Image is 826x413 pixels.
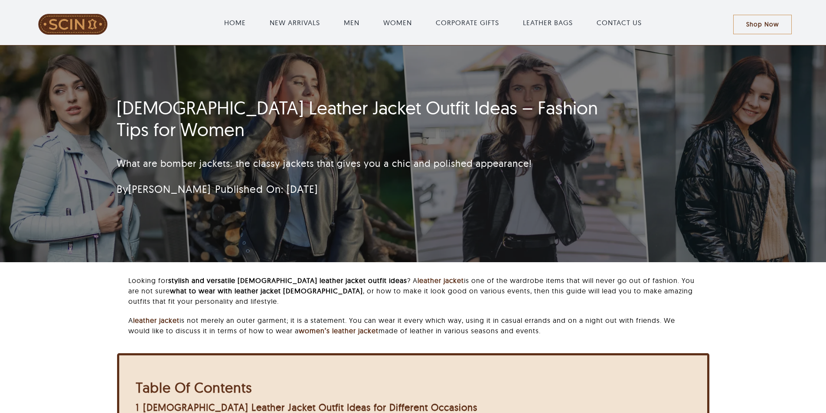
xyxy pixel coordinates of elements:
[133,9,733,36] nav: Main Menu
[170,286,363,295] strong: what to wear with leather jacket [DEMOGRAPHIC_DATA]
[270,17,320,28] a: NEW ARRIVALS
[597,17,642,28] a: CONTACT US
[733,15,792,34] a: Shop Now
[117,182,211,195] span: By
[168,276,407,285] strong: stylish and versatile [DEMOGRAPHIC_DATA] leather jacket outfit ideas
[523,17,573,28] a: LEATHER BAGS
[418,276,464,285] a: leather jacket
[746,21,779,28] span: Shop Now
[117,97,606,141] h1: [DEMOGRAPHIC_DATA] Leather Jacket Outfit Ideas – Fashion Tips for Women
[136,379,252,396] b: Table Of Contents
[128,275,698,306] p: Looking for ? A is one of the wardrobe items that will never go out of fashion. You are not sure ...
[117,156,606,171] p: What are bomber jackets: the classy jackets that gives you a chic and polished appearance!
[436,17,499,28] a: CORPORATE GIFTS
[133,316,180,325] a: leather jacket
[299,326,379,335] a: women’s leather jacket
[344,17,359,28] a: MEN
[224,17,246,28] a: HOME
[128,315,698,336] p: A is not merely an outer garment; it is a statement. You can wear it every which way, using it in...
[383,17,412,28] a: WOMEN
[128,182,211,195] a: [PERSON_NAME]
[215,182,318,195] span: Published On: [DATE]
